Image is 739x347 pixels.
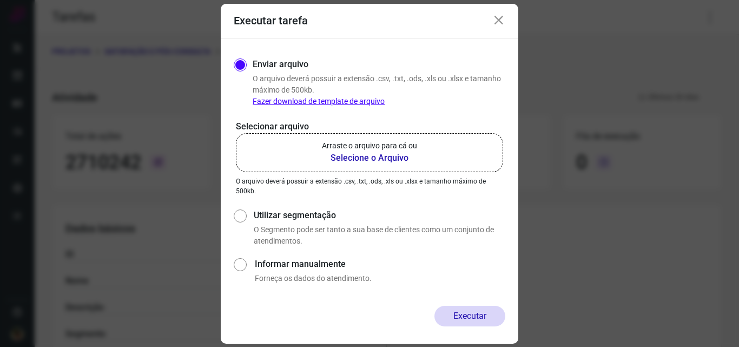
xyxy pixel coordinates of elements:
a: Fazer download de template de arquivo [253,97,385,106]
b: Selecione o Arquivo [322,152,417,165]
p: O Segmento pode ser tanto a sua base de clientes como um conjunto de atendimentos. [254,224,505,247]
h3: Executar tarefa [234,14,308,27]
p: Arraste o arquivo para cá ou [322,140,417,152]
p: Selecionar arquivo [236,120,503,133]
label: Informar manualmente [255,258,505,271]
button: Executar [434,306,505,326]
p: Forneça os dados do atendimento. [255,273,505,284]
p: O arquivo deverá possuir a extensão .csv, .txt, .ods, .xls ou .xlsx e tamanho máximo de 500kb. [236,176,503,196]
label: Enviar arquivo [253,58,308,71]
label: Utilizar segmentação [254,209,505,222]
p: O arquivo deverá possuir a extensão .csv, .txt, .ods, .xls ou .xlsx e tamanho máximo de 500kb. [253,73,505,107]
